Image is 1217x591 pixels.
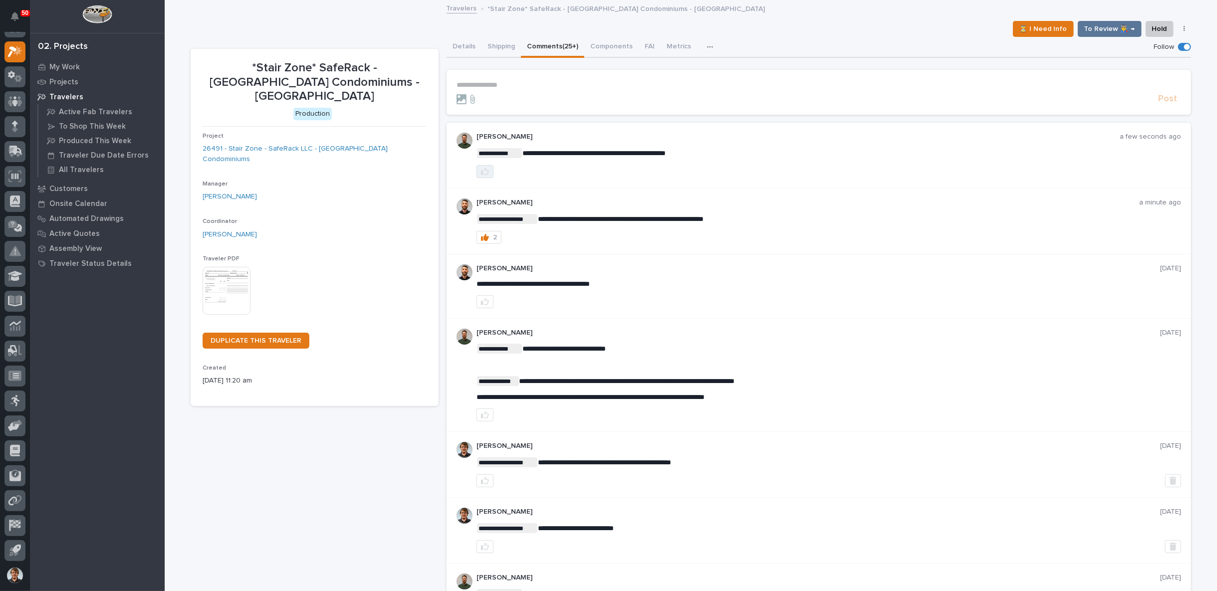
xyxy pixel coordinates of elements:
button: Comments (25+) [521,37,584,58]
button: Delete post [1165,474,1181,487]
img: AATXAJw4slNr5ea0WduZQVIpKGhdapBAGQ9xVsOeEvl5=s96-c [457,574,473,590]
p: Automated Drawings [49,214,124,223]
a: [PERSON_NAME] [203,229,257,240]
button: users-avatar [4,565,25,586]
span: ⏳ I Need Info [1019,23,1067,35]
p: [PERSON_NAME] [477,442,1160,450]
button: Details [447,37,482,58]
img: Workspace Logo [82,5,112,23]
button: To Review 👨‍🏭 → [1078,21,1142,37]
p: Traveler Status Details [49,259,132,268]
button: like this post [477,165,493,178]
a: Active Quotes [30,226,165,241]
button: like this post [477,408,493,421]
button: Delete post [1165,540,1181,553]
p: a few seconds ago [1120,133,1181,141]
a: DUPLICATE THIS TRAVELER [203,333,309,349]
a: Customers [30,181,165,196]
p: Active Quotes [49,229,100,238]
a: Traveler Due Date Errors [38,148,165,162]
span: Coordinator [203,218,237,224]
button: Metrics [661,37,697,58]
button: Components [584,37,639,58]
img: AOh14GhWdCmNGdrYYOPqe-VVv6zVZj5eQYWy4aoH1XOH=s96-c [457,508,473,524]
button: ⏳ I Need Info [1013,21,1074,37]
button: FAI [639,37,661,58]
a: Projects [30,74,165,89]
p: Traveler Due Date Errors [59,151,149,160]
span: Manager [203,181,228,187]
p: [DATE] [1160,574,1181,582]
p: [PERSON_NAME] [477,264,1160,273]
a: Produced This Week [38,134,165,148]
a: Assembly View [30,241,165,256]
p: [DATE] [1160,264,1181,273]
a: Traveler Status Details [30,256,165,271]
div: 02. Projects [38,41,88,52]
img: AGNmyxaji213nCK4JzPdPN3H3CMBhXDSA2tJ_sy3UIa5=s96-c [457,198,473,214]
a: All Travelers [38,163,165,177]
button: Notifications [4,6,25,27]
button: Post [1154,93,1181,105]
button: 2 [477,231,501,244]
p: [DATE] [1160,442,1181,450]
div: 2 [493,234,497,241]
p: Onsite Calendar [49,199,107,208]
p: [PERSON_NAME] [477,198,1139,207]
p: My Work [49,63,80,72]
span: DUPLICATE THIS TRAVELER [211,337,301,344]
p: Projects [49,78,78,87]
a: Travelers [447,2,477,13]
button: like this post [477,540,493,553]
a: 26491 - Stair Zone - SafeRack LLC - [GEOGRAPHIC_DATA] Condominiums [203,144,427,165]
span: To Review 👨‍🏭 → [1084,23,1135,35]
p: [PERSON_NAME] [477,508,1160,516]
button: like this post [477,295,493,308]
p: Follow [1154,43,1174,51]
div: Notifications50 [12,12,25,28]
span: Hold [1152,23,1167,35]
a: Onsite Calendar [30,196,165,211]
p: [PERSON_NAME] [477,574,1160,582]
p: [DATE] 11:20 am [203,376,427,386]
a: Automated Drawings [30,211,165,226]
p: *Stair Zone* SafeRack - [GEOGRAPHIC_DATA] Condominiums - [GEOGRAPHIC_DATA] [203,61,427,104]
p: Active Fab Travelers [59,108,132,117]
a: Travelers [30,89,165,104]
p: 50 [22,9,28,16]
p: Customers [49,185,88,194]
p: Assembly View [49,244,102,253]
span: Traveler PDF [203,256,240,262]
img: AOh14GhWdCmNGdrYYOPqe-VVv6zVZj5eQYWy4aoH1XOH=s96-c [457,442,473,458]
p: To Shop This Week [59,122,126,131]
span: Created [203,365,226,371]
button: like this post [477,474,493,487]
a: [PERSON_NAME] [203,192,257,202]
img: AATXAJw4slNr5ea0WduZQVIpKGhdapBAGQ9xVsOeEvl5=s96-c [457,329,473,345]
button: Hold [1146,21,1174,37]
p: Produced This Week [59,137,131,146]
p: a minute ago [1139,198,1181,207]
span: Post [1158,93,1177,105]
p: [PERSON_NAME] [477,329,1160,337]
img: AATXAJw4slNr5ea0WduZQVIpKGhdapBAGQ9xVsOeEvl5=s96-c [457,133,473,149]
a: Active Fab Travelers [38,105,165,119]
div: Production [293,108,332,120]
p: All Travelers [59,166,104,175]
a: My Work [30,59,165,74]
p: [PERSON_NAME] [477,133,1120,141]
p: [DATE] [1160,329,1181,337]
button: Shipping [482,37,521,58]
p: [DATE] [1160,508,1181,516]
img: AGNmyxaji213nCK4JzPdPN3H3CMBhXDSA2tJ_sy3UIa5=s96-c [457,264,473,280]
span: Project [203,133,224,139]
p: Travelers [49,93,83,102]
a: To Shop This Week [38,119,165,133]
p: *Stair Zone* SafeRack - [GEOGRAPHIC_DATA] Condominiums - [GEOGRAPHIC_DATA] [488,2,765,13]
